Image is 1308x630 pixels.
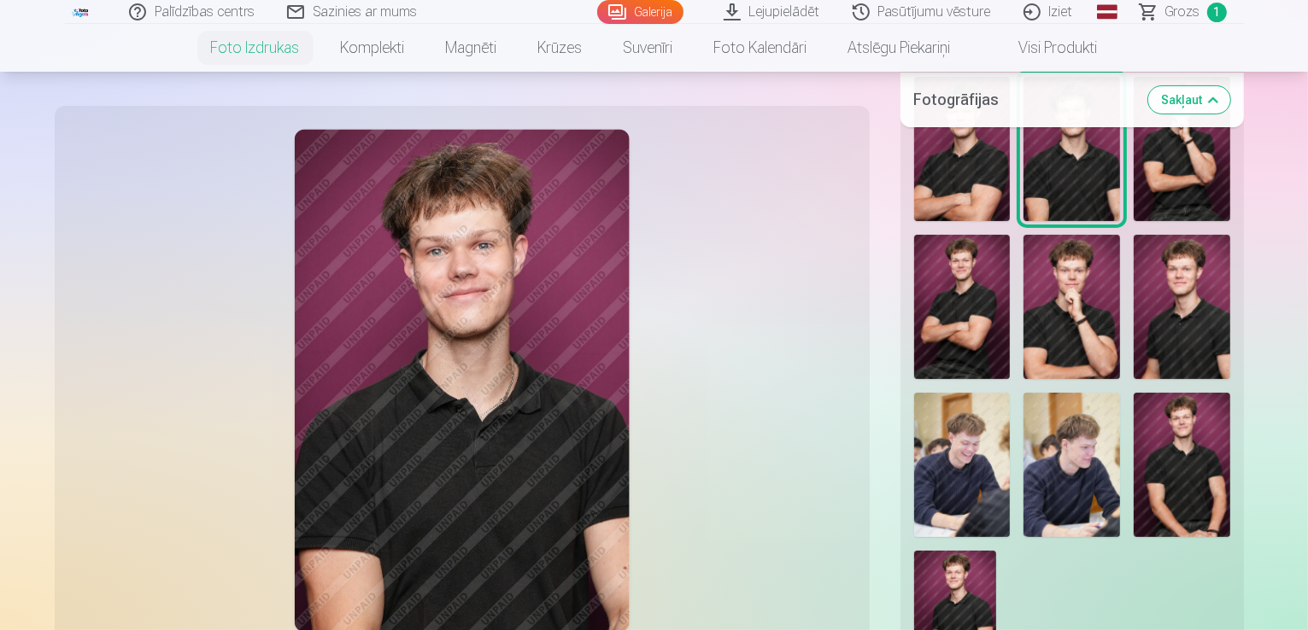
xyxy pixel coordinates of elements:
span: 1 [1207,3,1227,22]
a: Foto kalendāri [694,24,828,72]
button: Sakļaut [1148,85,1230,113]
a: Komplekti [320,24,425,72]
a: Suvenīri [603,24,694,72]
a: Atslēgu piekariņi [828,24,971,72]
span: Grozs [1165,2,1200,22]
a: Krūzes [518,24,603,72]
a: Magnēti [425,24,518,72]
a: Foto izdrukas [191,24,320,72]
a: Visi produkti [971,24,1118,72]
img: /fa1 [72,7,91,17]
h5: Fotogrāfijas [914,87,1135,111]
